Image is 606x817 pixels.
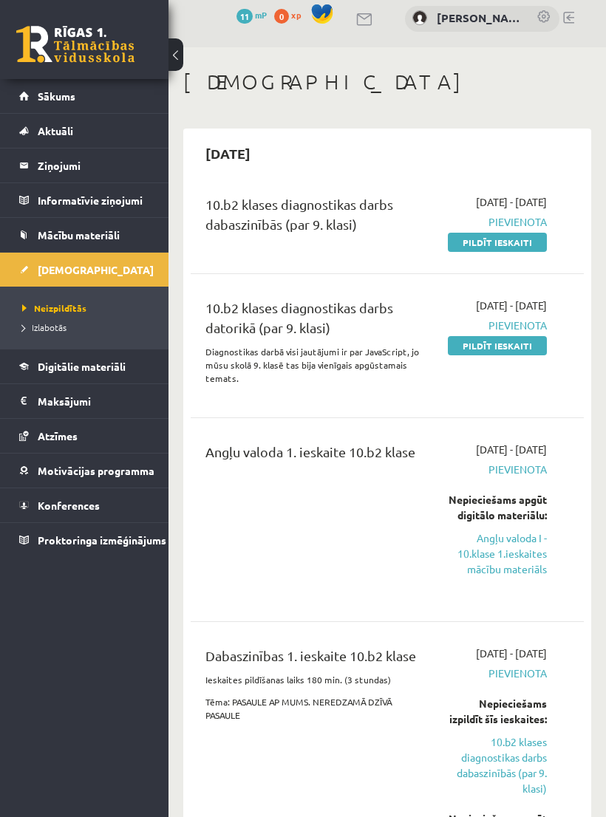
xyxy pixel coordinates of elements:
[22,321,67,333] span: Izlabotās
[38,533,166,547] span: Proktoringa izmēģinājums
[448,492,547,523] div: Nepieciešams apgūt digitālo materiālu:
[38,89,75,103] span: Sākums
[22,321,154,334] a: Izlabotās
[476,298,547,313] span: [DATE] - [DATE]
[38,183,150,217] legend: Informatīvie ziņojumi
[205,345,426,385] p: Diagnostikas darbā visi jautājumi ir par JavaScript, jo mūsu skolā 9. klasē tas bija vienīgais ap...
[448,233,547,252] a: Pildīt ieskaiti
[448,696,547,727] div: Nepieciešams izpildīt šīs ieskaites:
[19,253,150,287] a: [DEMOGRAPHIC_DATA]
[412,10,427,25] img: Arita Lapteva
[19,454,150,488] a: Motivācijas programma
[183,69,591,95] h1: [DEMOGRAPHIC_DATA]
[205,194,426,242] div: 10.b2 klases diagnostikas darbs dabaszinībās (par 9. klasi)
[448,734,547,796] a: 10.b2 klases diagnostikas darbs dabaszinībās (par 9. klasi)
[291,9,301,21] span: xp
[19,384,150,418] a: Maksājumi
[236,9,253,24] span: 11
[448,214,547,230] span: Pievienota
[205,298,426,345] div: 10.b2 klases diagnostikas darbs datorikā (par 9. klasi)
[38,360,126,373] span: Digitālie materiāli
[191,136,265,171] h2: [DATE]
[274,9,289,24] span: 0
[22,302,86,314] span: Neizpildītās
[448,666,547,681] span: Pievienota
[448,462,547,477] span: Pievienota
[476,194,547,210] span: [DATE] - [DATE]
[205,442,426,469] div: Angļu valoda 1. ieskaite 10.b2 klase
[16,26,135,63] a: Rīgas 1. Tālmācības vidusskola
[22,301,154,315] a: Neizpildītās
[38,499,100,512] span: Konferences
[274,9,308,21] a: 0 xp
[255,9,267,21] span: mP
[476,442,547,457] span: [DATE] - [DATE]
[38,228,120,242] span: Mācību materiāli
[236,9,267,21] a: 11 mP
[437,10,522,27] a: [PERSON_NAME]
[448,336,547,355] a: Pildīt ieskaiti
[205,646,426,673] div: Dabaszinības 1. ieskaite 10.b2 klase
[205,673,426,686] p: Ieskaites pildīšanas laiks 180 min. (3 stundas)
[38,384,150,418] legend: Maksājumi
[448,530,547,577] a: Angļu valoda I - 10.klase 1.ieskaites mācību materiāls
[19,419,150,453] a: Atzīmes
[19,488,150,522] a: Konferences
[38,124,73,137] span: Aktuāli
[38,429,78,442] span: Atzīmes
[19,349,150,383] a: Digitālie materiāli
[448,318,547,333] span: Pievienota
[38,148,150,182] legend: Ziņojumi
[19,218,150,252] a: Mācību materiāli
[476,646,547,661] span: [DATE] - [DATE]
[19,523,150,557] a: Proktoringa izmēģinājums
[19,79,150,113] a: Sākums
[205,695,426,722] p: Tēma: PASAULE AP MUMS. NEREDZAMĀ DZĪVĀ PASAULE
[38,464,154,477] span: Motivācijas programma
[19,114,150,148] a: Aktuāli
[38,263,154,276] span: [DEMOGRAPHIC_DATA]
[19,148,150,182] a: Ziņojumi
[19,183,150,217] a: Informatīvie ziņojumi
